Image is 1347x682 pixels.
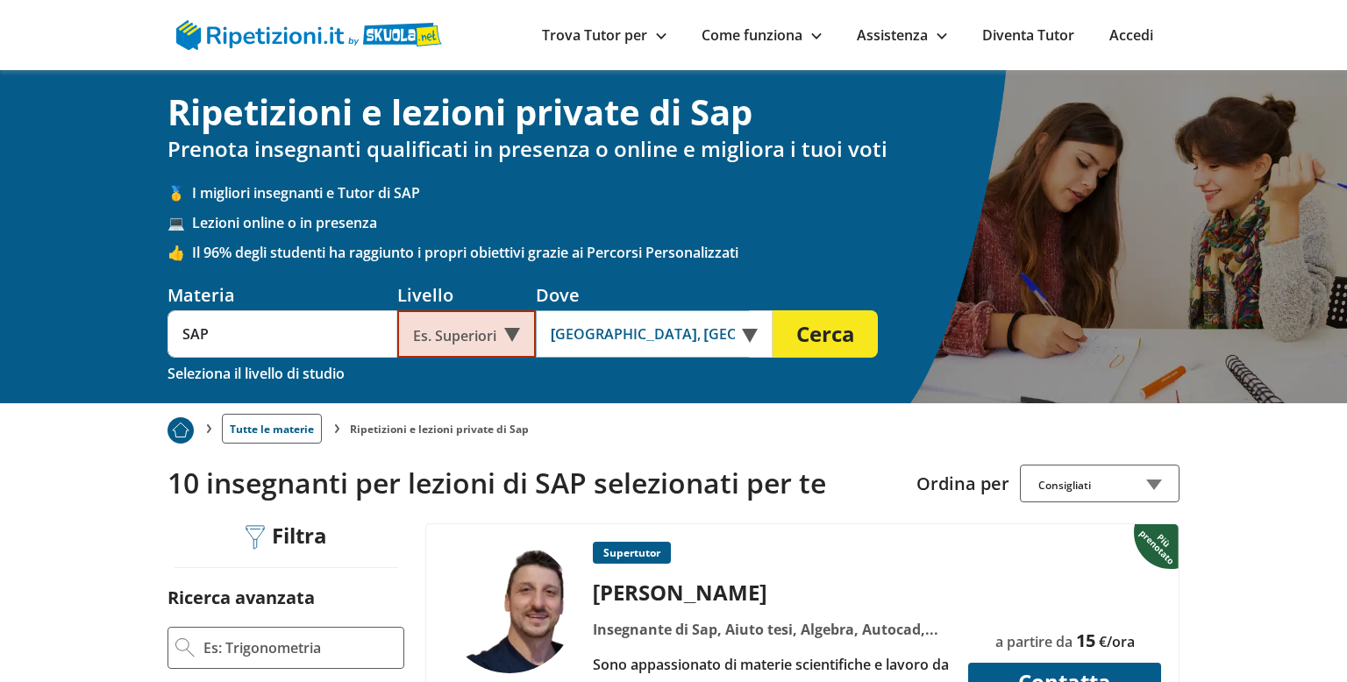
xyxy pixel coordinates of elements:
div: Insegnante di Sap, Aiuto tesi, Algebra, Autocad, Cad, Costruzioni, Disegno tecnico, Fisica, Ingeg... [587,617,958,642]
span: 15 [1076,629,1095,652]
h1: Ripetizioni e lezioni private di Sap [167,91,1180,133]
span: 💻 [167,213,192,232]
label: Ricerca avanzata [167,586,315,609]
nav: breadcrumb d-none d-tablet-block [167,403,1180,444]
a: Trova Tutor per [542,25,666,45]
div: Livello [397,283,536,307]
input: Es. Indirizzo o CAP [536,310,749,358]
span: 👍 [167,243,192,262]
span: I migliori insegnanti e Tutor di SAP [192,183,1180,202]
img: tutor a Trento - Filippo [444,542,575,673]
input: Es. Matematica [167,310,397,358]
img: Ricerca Avanzata [175,638,195,657]
img: logo Skuola.net | Ripetizioni.it [176,20,442,50]
a: Tutte le materie [222,414,322,444]
h2: Prenota insegnanti qualificati in presenza o online e migliora i tuoi voti [167,137,1180,162]
span: 🥇 [167,183,192,202]
div: Materia [167,283,397,307]
span: Il 96% degli studenti ha raggiunto i propri obiettivi grazie ai Percorsi Personalizzati [192,243,1180,262]
div: Seleziona il livello di studio [167,361,345,386]
span: €/ora [1099,632,1135,651]
a: Come funziona [702,25,822,45]
img: Filtra filtri mobile [246,525,265,550]
div: Filtra [239,523,333,551]
label: Ordina per [916,472,1009,495]
li: Ripetizioni e lezioni private di Sap [350,422,529,437]
div: [PERSON_NAME] [587,578,958,607]
div: Dove [536,283,773,307]
input: Es: Trigonometria [202,635,396,661]
p: Supertutor [593,542,671,564]
span: Lezioni online o in presenza [192,213,1180,232]
a: Accedi [1109,25,1153,45]
div: Consigliati [1020,465,1180,502]
a: logo Skuola.net | Ripetizioni.it [176,24,442,43]
span: a partire da [995,632,1073,651]
a: Diventa Tutor [982,25,1074,45]
button: Cerca [773,310,878,358]
h2: 10 insegnanti per lezioni di SAP selezionati per te [167,466,903,500]
img: Piu prenotato [1134,522,1182,570]
a: Assistenza [857,25,947,45]
div: Es. Superiori [397,310,536,358]
img: Piu prenotato [167,417,194,444]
